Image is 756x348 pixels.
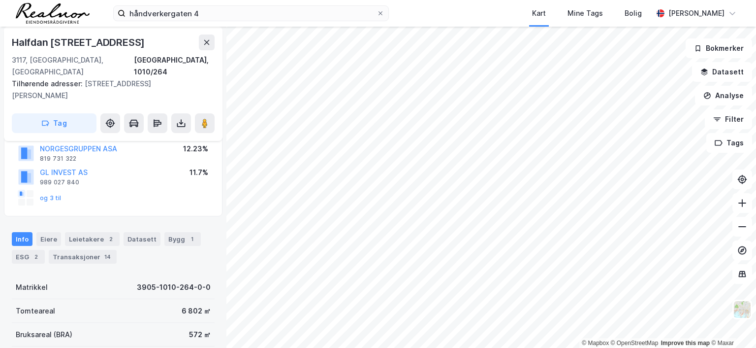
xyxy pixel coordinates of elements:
[582,340,609,347] a: Mapbox
[611,340,659,347] a: OpenStreetMap
[12,79,85,88] span: Tilhørende adresser:
[65,232,120,246] div: Leietakere
[12,250,45,264] div: ESG
[36,232,61,246] div: Eiere
[625,7,642,19] div: Bolig
[733,300,752,319] img: Z
[567,7,603,19] div: Mine Tags
[40,155,76,163] div: 819 731 322
[124,232,160,246] div: Datasett
[16,3,90,24] img: realnor-logo.934646d98de889bb5806.png
[189,167,208,178] div: 11.7%
[183,143,208,155] div: 12.23%
[12,78,207,102] div: [STREET_ADDRESS][PERSON_NAME]
[661,340,710,347] a: Improve this map
[40,178,79,186] div: 989 027 840
[695,86,752,105] button: Analyse
[49,250,117,264] div: Transaksjoner
[707,301,756,348] div: Kontrollprogram for chat
[134,54,215,78] div: [GEOGRAPHIC_DATA], 1010/264
[102,252,113,262] div: 14
[31,252,41,262] div: 2
[668,7,724,19] div: [PERSON_NAME]
[706,133,752,153] button: Tags
[12,113,96,133] button: Tag
[164,232,201,246] div: Bygg
[12,54,134,78] div: 3117, [GEOGRAPHIC_DATA], [GEOGRAPHIC_DATA]
[707,301,756,348] iframe: Chat Widget
[187,234,197,244] div: 1
[12,232,32,246] div: Info
[182,305,211,317] div: 6 802 ㎡
[137,281,211,293] div: 3905-1010-264-0-0
[16,329,72,341] div: Bruksareal (BRA)
[126,6,377,21] input: Søk på adresse, matrikkel, gårdeiere, leietakere eller personer
[106,234,116,244] div: 2
[705,109,752,129] button: Filter
[686,38,752,58] button: Bokmerker
[12,35,147,50] div: Halfdan [STREET_ADDRESS]
[16,305,55,317] div: Tomteareal
[532,7,546,19] div: Kart
[16,281,48,293] div: Matrikkel
[189,329,211,341] div: 572 ㎡
[692,62,752,82] button: Datasett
